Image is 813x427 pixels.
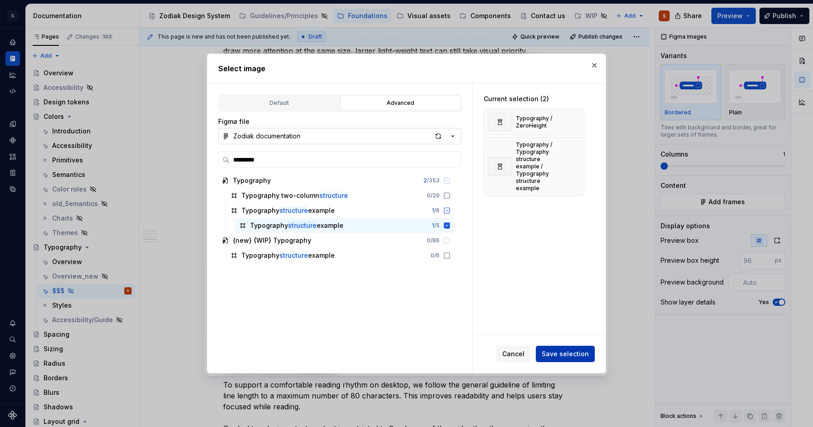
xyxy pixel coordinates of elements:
div: 0 / 86 [427,237,440,244]
div: Current selection (2) [484,94,584,103]
h2: Select image [218,63,595,74]
div: Typography / ZeroHeight [516,115,564,129]
div: Typography / Typography structure example / Typography structure example [516,141,564,192]
label: Figma file [218,117,250,126]
div: 0 / 29 [427,192,440,199]
span: 1 [432,207,434,214]
mark: structure [279,251,308,259]
div: Typography example [241,206,335,215]
span: Save selection [542,349,589,358]
div: Typography two-column [241,191,348,200]
div: / 353 [423,177,440,184]
button: Cancel [496,346,530,362]
button: Zodiak documentation [218,128,461,144]
div: Typography example [241,251,335,260]
div: / 5 [432,222,440,229]
div: {new} {WIP} Typography [233,236,311,245]
div: Zodiak documentation [233,132,300,141]
button: Save selection [536,346,595,362]
span: 2 [423,177,427,184]
div: 0 / 6 [431,252,440,259]
div: Typography [233,176,271,185]
div: Typography example [250,221,343,230]
span: 1 [432,222,434,229]
span: Cancel [502,349,524,358]
div: / 6 [432,207,440,214]
mark: structure [279,206,308,214]
div: Advanced [343,98,457,108]
mark: structure [319,191,348,199]
mark: structure [288,221,317,229]
div: Default [222,98,336,108]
